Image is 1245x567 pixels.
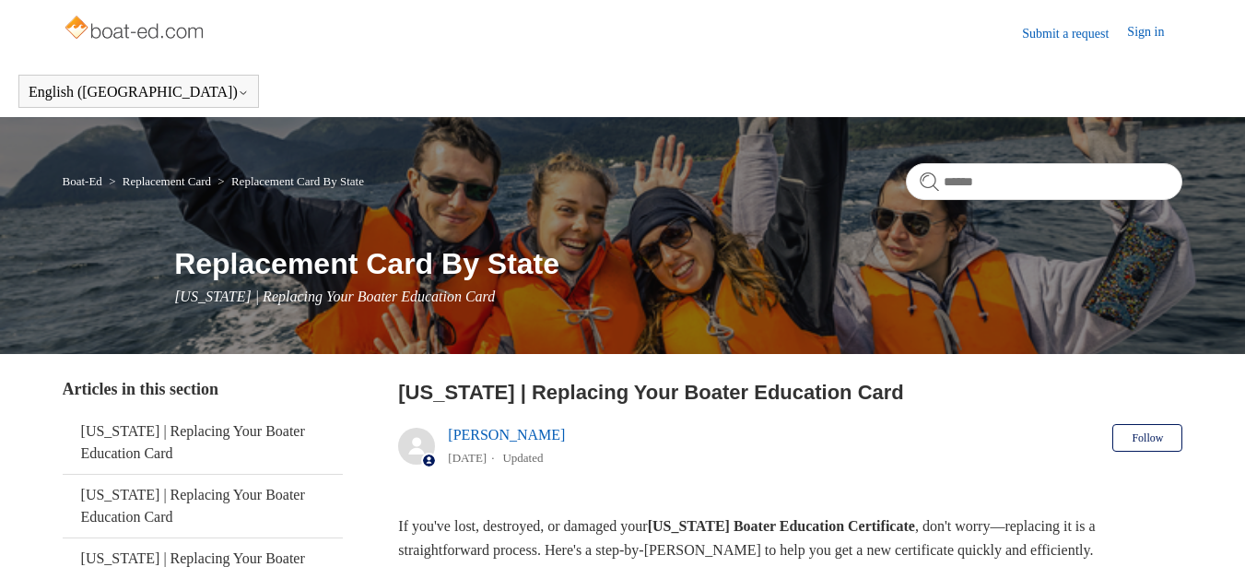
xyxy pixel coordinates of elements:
[63,174,106,188] li: Boat-Ed
[63,11,209,48] img: Boat-Ed Help Center home page
[63,174,102,188] a: Boat-Ed
[231,174,364,188] a: Replacement Card By State
[502,451,543,465] li: Updated
[1127,22,1182,44] a: Sign in
[214,174,364,188] li: Replacement Card By State
[123,174,211,188] a: Replacement Card
[398,377,1182,408] h2: New York | Replacing Your Boater Education Card
[906,163,1182,200] input: Search
[1112,424,1182,452] button: Follow Article
[174,289,495,304] span: [US_STATE] | Replacing Your Boater Education Card
[63,411,343,474] a: [US_STATE] | Replacing Your Boater Education Card
[398,514,1182,561] p: If you've lost, destroyed, or damaged your , don't worry—replacing it is a straightforward proces...
[105,174,214,188] li: Replacement Card
[448,451,487,465] time: 05/22/2024, 11:37
[174,242,1182,286] h1: Replacement Card By State
[63,380,218,398] span: Articles in this section
[29,84,249,100] button: English ([GEOGRAPHIC_DATA])
[1022,24,1127,43] a: Submit a request
[648,518,915,534] strong: [US_STATE] Boater Education Certificate
[448,427,565,443] a: [PERSON_NAME]
[63,475,343,537] a: [US_STATE] | Replacing Your Boater Education Card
